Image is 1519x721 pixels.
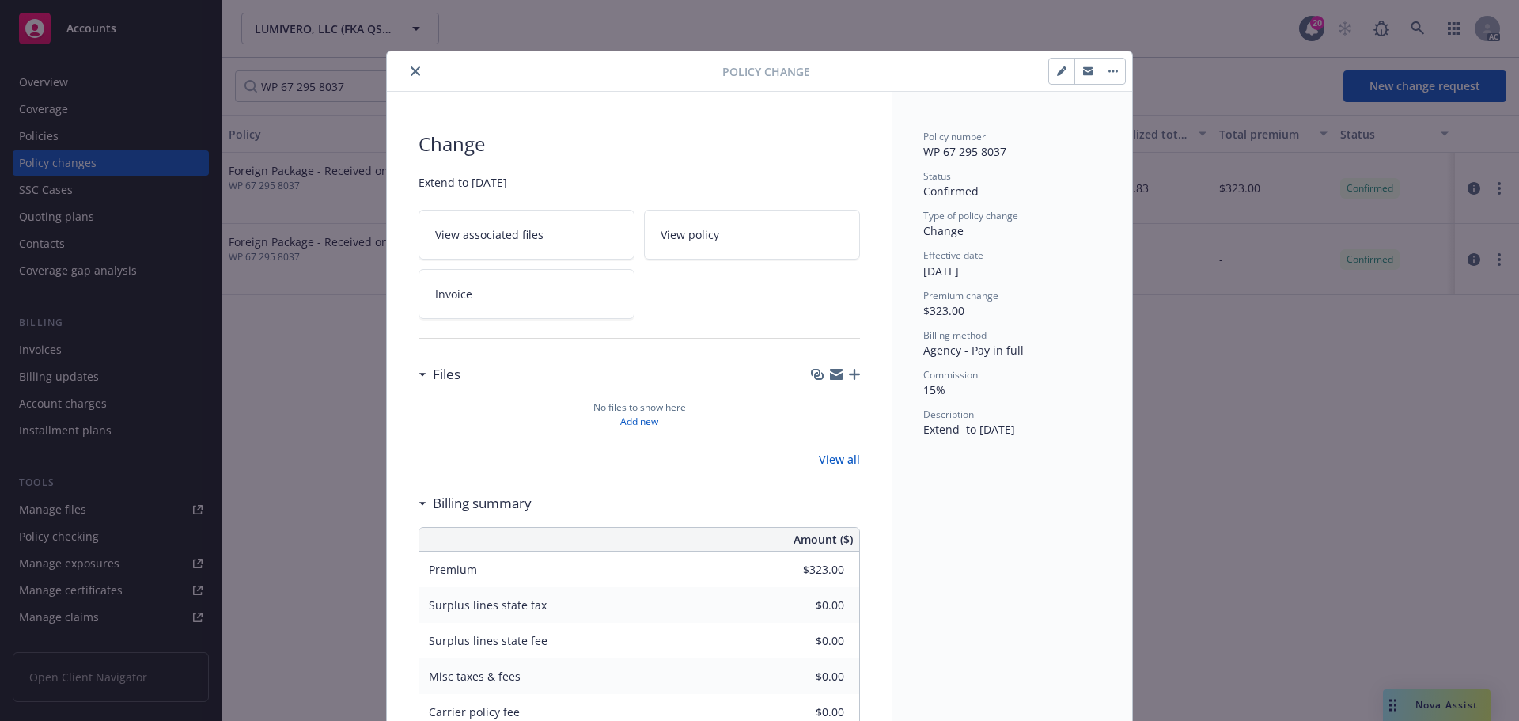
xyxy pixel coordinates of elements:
span: Surplus lines state tax [429,598,547,613]
span: WP 67 295 8037 [923,144,1006,159]
span: Change [923,223,964,238]
button: close [406,62,425,81]
span: View associated files [435,226,544,243]
h3: Billing summary [433,493,532,514]
a: View policy [644,210,860,260]
span: Change [419,130,860,158]
span: Policy number [923,130,986,143]
a: Add new [620,415,658,429]
span: Extend to [DATE] [419,174,860,191]
span: Extend to [DATE] [923,422,1015,437]
input: 0.00 [751,628,854,652]
span: Status [923,169,951,183]
div: Files [419,364,460,385]
span: Premium change [923,289,998,302]
a: Invoice [419,269,634,319]
input: 0.00 [751,664,854,688]
span: View policy [661,226,719,243]
span: Policy Change [722,63,810,80]
span: $323.00 [923,303,964,318]
a: View associated files [419,210,634,260]
div: Billing summary [419,493,532,514]
input: 0.00 [751,557,854,581]
span: Invoice [435,286,472,302]
span: [DATE] [923,264,959,279]
span: Amount ($) [794,531,853,548]
span: No files to show here [593,400,686,415]
span: Description [923,408,974,421]
span: Confirmed [923,184,979,199]
span: Effective date [923,249,983,262]
input: 0.00 [751,593,854,617]
span: Type of policy change [923,209,1018,222]
span: Misc taxes & fees [429,669,521,684]
span: Commission [923,368,978,381]
span: Carrier policy fee [429,704,520,719]
span: 15% [923,382,945,397]
span: Billing method [923,328,987,342]
a: View all [819,451,860,468]
span: Premium [429,562,477,577]
span: Surplus lines state fee [429,633,547,648]
h3: Files [433,364,460,385]
span: Agency - Pay in full [923,343,1024,358]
